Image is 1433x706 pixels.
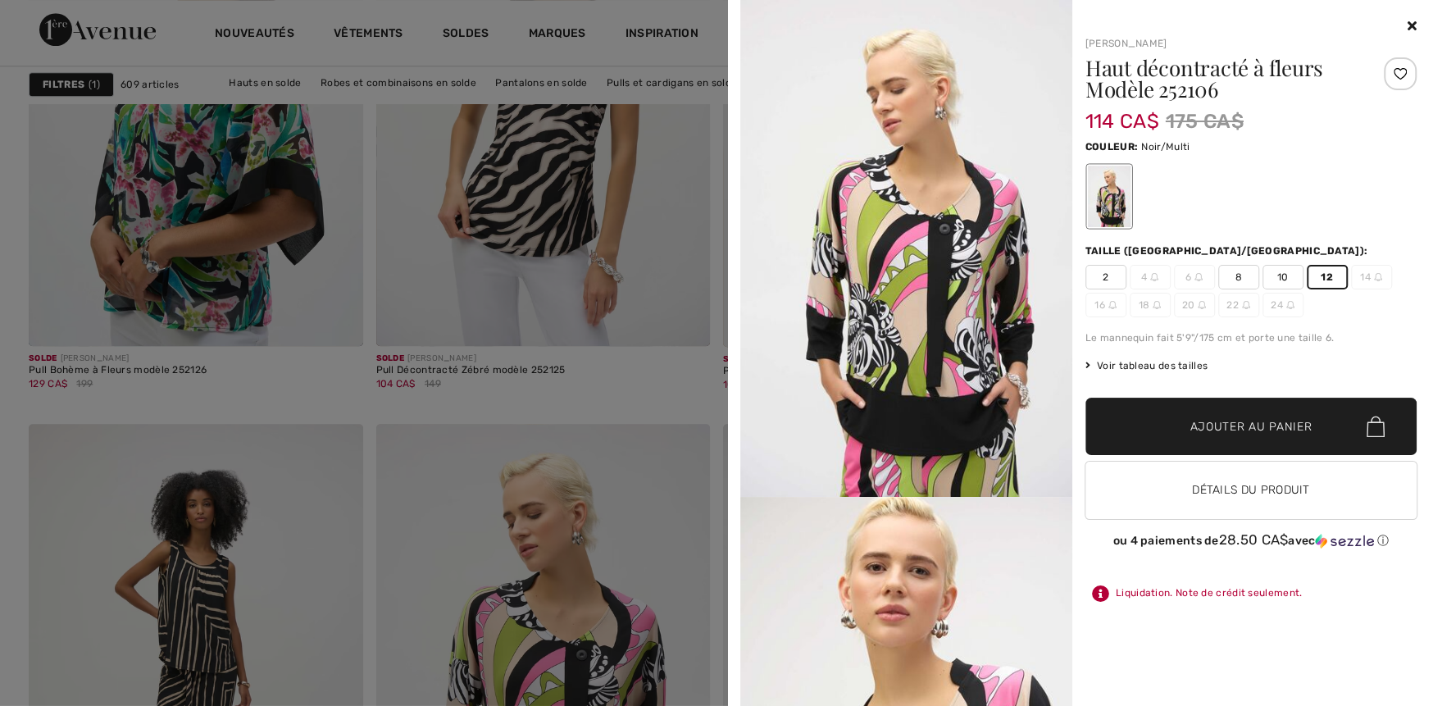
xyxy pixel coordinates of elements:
[1190,418,1312,435] span: Ajouter au panier
[1085,462,1417,519] button: Détails du produit
[1286,301,1294,309] img: ring-m.svg
[1141,141,1190,153] span: Noir/Multi
[1153,301,1161,309] img: ring-m.svg
[1130,265,1171,289] span: 4
[1218,293,1259,317] span: 22
[1174,293,1215,317] span: 20
[1085,532,1417,554] div: ou 4 paiements de28.50 CA$avecSezzle Cliquez pour en savoir plus sur Sezzle
[1218,265,1259,289] span: 8
[1174,265,1215,289] span: 6
[1085,93,1159,133] span: 114 CA$
[1085,244,1372,258] div: Taille ([GEOGRAPHIC_DATA]/[GEOGRAPHIC_DATA]):
[1085,358,1208,373] span: Voir tableau des tailles
[1351,265,1392,289] span: 14
[1087,166,1130,227] div: Noir/Multi
[1307,265,1348,289] span: 12
[1374,273,1382,281] img: ring-m.svg
[1130,293,1171,317] span: 18
[1194,273,1203,281] img: ring-m.svg
[1085,330,1417,345] div: Le mannequin fait 5'9"/175 cm et porte une taille 6.
[36,11,70,26] span: Chat
[1085,398,1417,455] button: Ajouter au panier
[1367,416,1385,437] img: Bag.svg
[1085,38,1167,49] a: [PERSON_NAME]
[1262,265,1303,289] span: 10
[1219,531,1289,548] span: 28.50 CA$
[1262,293,1303,317] span: 24
[1085,579,1417,608] div: Liquidation. Note de crédit seulement.
[1198,301,1206,309] img: ring-m.svg
[1315,534,1374,549] img: Sezzle
[1085,532,1417,549] div: ou 4 paiements de avec
[1242,301,1250,309] img: ring-m.svg
[1166,107,1244,136] span: 175 CA$
[1150,273,1158,281] img: ring-m.svg
[1085,57,1362,100] h1: Haut décontracté à fleurs Modèle 252106
[1085,293,1126,317] span: 16
[1085,265,1126,289] span: 2
[1108,301,1117,309] img: ring-m.svg
[1085,141,1138,153] span: Couleur:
